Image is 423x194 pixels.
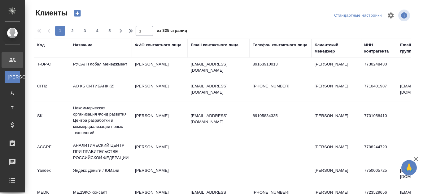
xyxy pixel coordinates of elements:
td: АНАЛИТИЧЕСКИЙ ЦЕНТР ПРИ ПРАВИТЕЛЬСТВЕ РОССИЙСКОЙ ФЕДЕРАЦИИ [70,139,132,164]
div: split button [333,11,383,20]
span: Настроить таблицу [383,8,398,23]
td: Некоммерческая организация Фонд развития Центра разработки и коммерциализации новых технологий [70,102,132,139]
td: 7708244720 [361,141,397,162]
div: Клиентский менеджер [315,42,358,54]
p: [PHONE_NUMBER] [253,83,308,89]
p: [EMAIL_ADDRESS][DOMAIN_NAME] [191,83,246,95]
span: Д [8,89,17,95]
td: АО КБ СИТИБАНК (2) [70,80,132,102]
td: [PERSON_NAME] [312,110,361,131]
span: 3 [80,28,90,34]
td: [PERSON_NAME] [132,141,188,162]
td: Yandex [34,164,70,186]
span: 2 [68,28,77,34]
td: 7730248430 [361,58,397,80]
div: ИНН контрагента [364,42,394,54]
div: Название [73,42,92,48]
span: Т [8,105,17,111]
td: [PERSON_NAME] [132,80,188,102]
td: Яндекс Деньги / ЮМани [70,164,132,186]
div: Телефон контактного лица [253,42,307,48]
button: Создать [70,8,85,19]
button: 3 [80,26,90,36]
a: Д [5,86,20,99]
td: [PERSON_NAME] [312,58,361,80]
p: [EMAIL_ADDRESS][DOMAIN_NAME] [191,61,246,74]
span: Посмотреть информацию [398,10,411,21]
td: РУСАЛ Глобал Менеджмент [70,58,132,80]
td: ACGRF [34,141,70,162]
td: [PERSON_NAME] [132,58,188,80]
td: 7750005725 [361,164,397,186]
span: из 325 страниц [157,27,187,36]
button: 2 [68,26,77,36]
td: [PERSON_NAME] [312,80,361,102]
span: 5 [105,28,115,34]
p: 89105834335 [253,113,308,119]
span: [PERSON_NAME] [8,74,17,80]
td: SK [34,110,70,131]
span: 🙏 [404,161,414,174]
a: [PERSON_NAME] [5,71,20,83]
td: [PERSON_NAME] [132,164,188,186]
td: [PERSON_NAME] [132,110,188,131]
a: Т [5,102,20,114]
button: 4 [92,26,102,36]
div: ФИО контактного лица [135,42,181,48]
button: 5 [105,26,115,36]
td: [PERSON_NAME] [312,141,361,162]
div: Email контактного лица [191,42,238,48]
td: 7701058410 [361,110,397,131]
p: 89163910013 [253,61,308,67]
td: CITI2 [34,80,70,102]
span: Клиенты [34,8,68,18]
span: 4 [92,28,102,34]
td: [PERSON_NAME] [312,164,361,186]
button: 🙏 [401,160,417,175]
td: 7710401987 [361,80,397,102]
div: Код [37,42,45,48]
td: T-OP-C [34,58,70,80]
p: [EMAIL_ADDRESS][DOMAIN_NAME] [191,113,246,125]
